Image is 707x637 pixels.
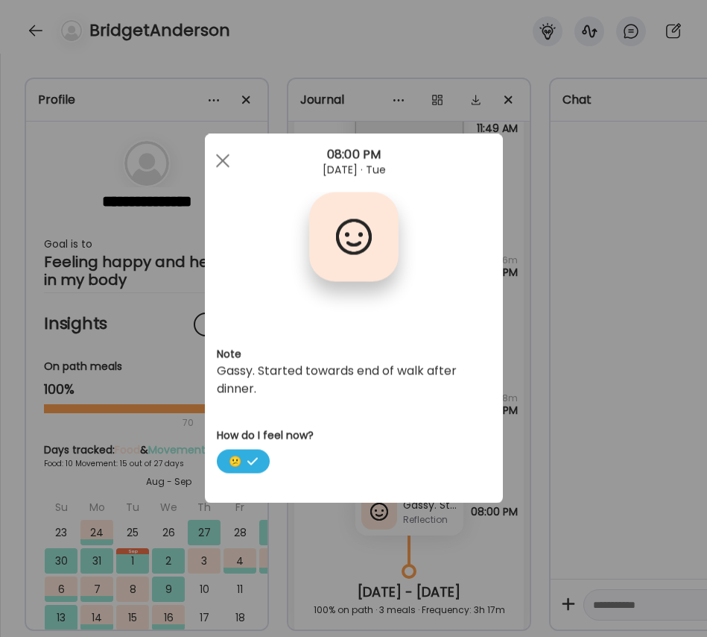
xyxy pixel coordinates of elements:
span: 😕 [217,450,270,474]
div: Gassy. Started towards end of walk after dinner. [217,363,491,398]
div: [DATE] · Tue [205,164,503,176]
h3: Note [217,347,491,363]
h3: How do I feel now? [217,428,491,444]
div: 08:00 PM [205,146,503,164]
